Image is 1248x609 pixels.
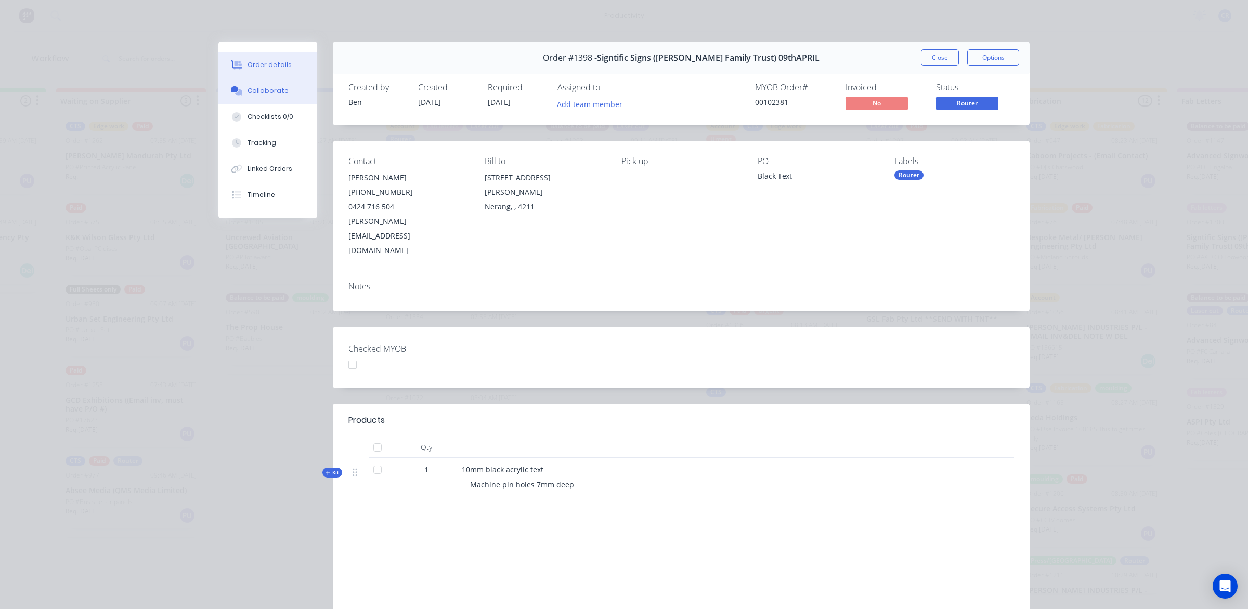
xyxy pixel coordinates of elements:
[557,97,628,111] button: Add team member
[248,164,292,174] div: Linked Orders
[248,60,292,70] div: Order details
[488,83,545,92] div: Required
[418,97,441,107] span: [DATE]
[462,465,543,474] span: 10mm black acrylic text
[894,156,1014,166] div: Labels
[424,464,428,475] span: 1
[348,185,468,200] div: [PHONE_NUMBER]
[485,200,604,214] div: Nerang, , 4211
[348,170,468,258] div: [PERSON_NAME][PHONE_NUMBER]0424 716 504[PERSON_NAME][EMAIL_ADDRESS][DOMAIN_NAME]
[543,53,597,63] span: Order #1398 -
[485,170,604,214] div: [STREET_ADDRESS][PERSON_NAME]Nerang, , 4211
[348,214,468,258] div: [PERSON_NAME][EMAIL_ADDRESS][DOMAIN_NAME]
[418,83,475,92] div: Created
[348,414,385,427] div: Products
[846,83,924,92] div: Invoiced
[557,83,661,92] div: Assigned to
[248,138,276,148] div: Tracking
[485,170,604,200] div: [STREET_ADDRESS][PERSON_NAME]
[936,83,1014,92] div: Status
[758,156,877,166] div: PO
[470,480,574,489] span: Machine pin holes 7mm deep
[348,83,406,92] div: Created by
[348,170,468,185] div: [PERSON_NAME]
[936,97,998,112] button: Router
[218,78,317,104] button: Collaborate
[218,156,317,182] button: Linked Orders
[348,200,468,214] div: 0424 716 504
[488,97,511,107] span: [DATE]
[967,49,1019,66] button: Options
[552,97,628,111] button: Add team member
[218,182,317,208] button: Timeline
[921,49,959,66] button: Close
[326,469,339,476] span: Kit
[248,112,293,122] div: Checklists 0/0
[846,97,908,110] span: No
[218,104,317,130] button: Checklists 0/0
[621,156,741,166] div: Pick up
[1213,574,1238,599] div: Open Intercom Messenger
[894,170,924,180] div: Router
[348,282,1014,292] div: Notes
[248,86,289,96] div: Collaborate
[597,53,820,63] span: Signtific Signs ([PERSON_NAME] Family Trust) 09thAPRIL
[395,437,458,458] div: Qty
[322,468,342,478] div: Kit
[755,97,833,108] div: 00102381
[348,97,406,108] div: Ben
[348,342,478,355] label: Checked MYOB
[348,156,468,166] div: Contact
[758,170,877,185] div: Black Text
[248,190,275,200] div: Timeline
[755,83,833,92] div: MYOB Order #
[218,52,317,78] button: Order details
[218,130,317,156] button: Tracking
[936,97,998,110] span: Router
[485,156,604,166] div: Bill to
